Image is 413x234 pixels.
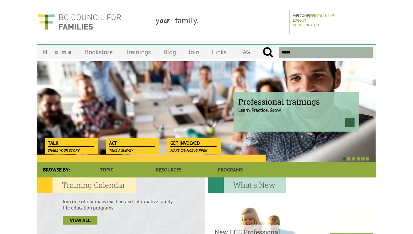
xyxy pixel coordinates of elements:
a: Trainings [119,45,157,59]
h2: Training Calendar [37,177,136,193]
a: Logout [293,18,306,23]
a: Blog [157,45,182,59]
span: Get Involved [170,140,217,147]
span: Share your story [48,148,80,153]
a: Bookstore [79,45,119,59]
strong: our [159,15,175,25]
a: Resources [138,162,199,177]
a: view all [63,216,97,225]
input: Submit [262,47,273,58]
a: Act Take a survey [106,138,158,147]
div: Browse By: [37,162,76,177]
a: [PERSON_NAME] [309,13,336,18]
p: Welcome [293,13,374,18]
span: Professional trainings [238,96,355,107]
a: Get Involved Make change happen [167,138,220,147]
a: Talk Share your story [45,138,97,147]
span: Make change happen [170,148,207,153]
a: TAG [233,45,256,59]
p: Join one of our many exciting and informative family life education programs. [63,198,179,211]
a: Join [182,45,206,59]
a: Shopping Cart [293,23,320,27]
span: Act [109,140,155,147]
a: Links [206,45,233,59]
h2: What's New [208,177,286,193]
span: Take a survey [109,148,133,153]
a: Programs [200,162,261,177]
a: Topic [76,162,138,177]
div: y family. [151,10,290,34]
p: Learn. Practice. Grow. [238,101,355,113]
img: BC Council for FAMILIES [37,10,122,34]
a: Home [37,45,79,59]
span: Talk [48,140,94,147]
